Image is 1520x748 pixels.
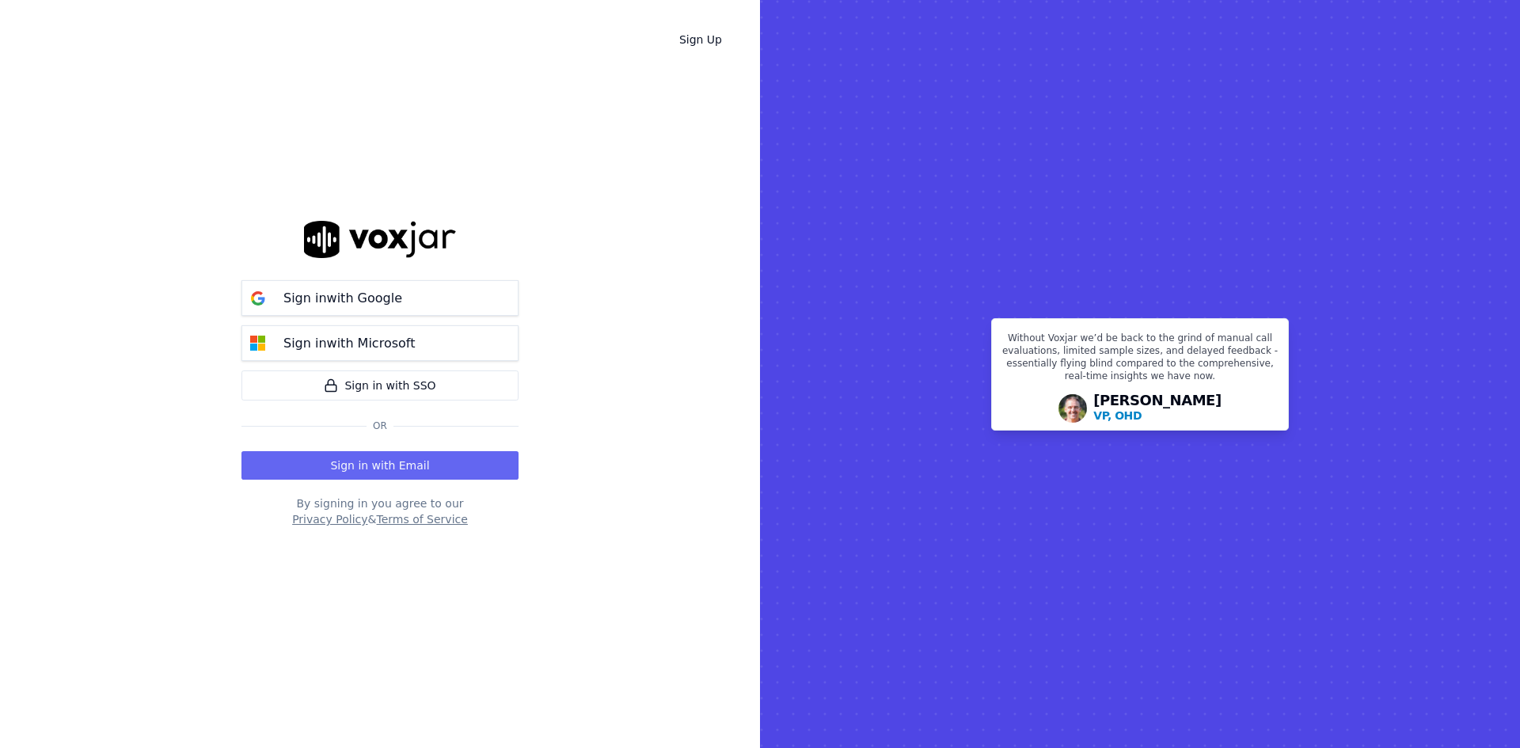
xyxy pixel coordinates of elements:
[367,420,393,432] span: Or
[241,370,519,401] a: Sign in with SSO
[1058,394,1087,423] img: Avatar
[376,511,467,527] button: Terms of Service
[283,334,415,353] p: Sign in with Microsoft
[667,25,735,54] a: Sign Up
[242,283,274,314] img: google Sign in button
[241,280,519,316] button: Sign inwith Google
[241,496,519,527] div: By signing in you agree to our &
[1001,332,1279,389] p: Without Voxjar we’d be back to the grind of manual call evaluations, limited sample sizes, and de...
[1093,408,1142,423] p: VP, OHD
[241,325,519,361] button: Sign inwith Microsoft
[283,289,402,308] p: Sign in with Google
[304,221,456,258] img: logo
[241,451,519,480] button: Sign in with Email
[242,328,274,359] img: microsoft Sign in button
[1093,393,1222,423] div: [PERSON_NAME]
[292,511,367,527] button: Privacy Policy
